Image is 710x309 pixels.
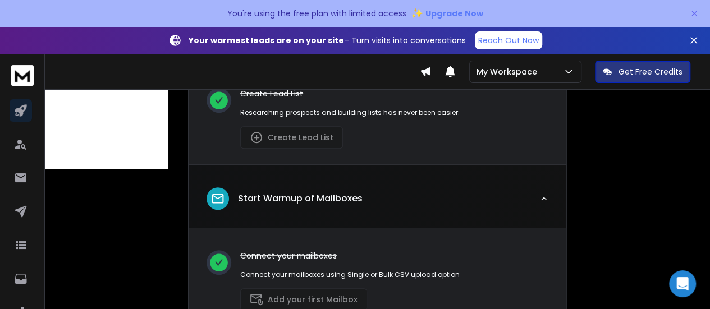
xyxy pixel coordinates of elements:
span: Upgrade Now [425,8,483,19]
p: Connect your mailboxes [240,250,460,261]
p: Get Free Credits [619,66,682,77]
img: lead [210,191,225,206]
div: leadImport to Lead listCompleted [189,72,566,164]
p: Connect your mailboxes using Single or Bulk CSV upload option [240,270,460,279]
div: Open Intercom Messenger [669,270,696,297]
p: My Workspace [477,66,542,77]
button: Get Free Credits [595,61,690,83]
p: Start Warmup of Mailboxes [238,192,363,205]
p: – Turn visits into conversations [189,35,466,46]
p: You're using the free plan with limited access [227,8,406,19]
button: ✨Upgrade Now [411,2,483,25]
p: Create Lead List [240,88,548,99]
p: Reach Out Now [478,35,539,46]
p: Researching prospects and building lists has never been easier. [240,108,548,117]
strong: Your warmest leads are on your site [189,35,344,46]
img: logo [11,65,34,86]
button: leadStart Warmup of Mailboxes [189,178,566,228]
a: Reach Out Now [475,31,542,49]
span: ✨ [411,6,423,21]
